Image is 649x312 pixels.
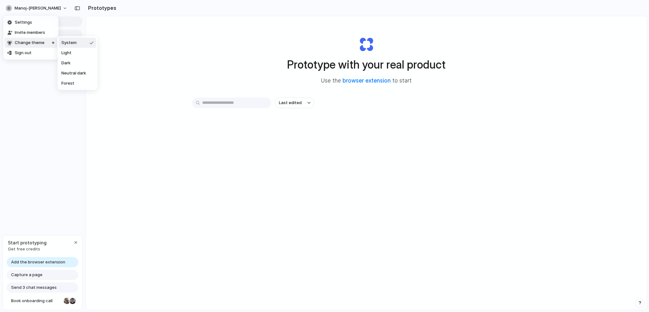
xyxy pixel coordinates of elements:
span: Settings [15,19,32,26]
span: Forest [61,80,74,87]
span: Sign out [15,50,31,56]
span: Neutral dark [61,70,86,76]
span: Change theme [15,40,44,46]
span: System [61,40,77,46]
span: Dark [61,60,71,66]
span: Light [61,50,72,56]
span: Invite members [15,30,45,36]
